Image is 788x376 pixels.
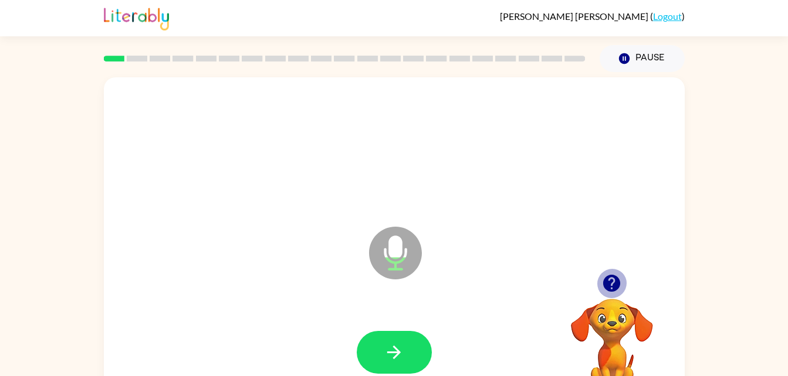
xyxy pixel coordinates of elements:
[500,11,685,22] div: ( )
[653,11,682,22] a: Logout
[104,5,169,30] img: Literably
[600,45,685,72] button: Pause
[500,11,650,22] span: [PERSON_NAME] [PERSON_NAME]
